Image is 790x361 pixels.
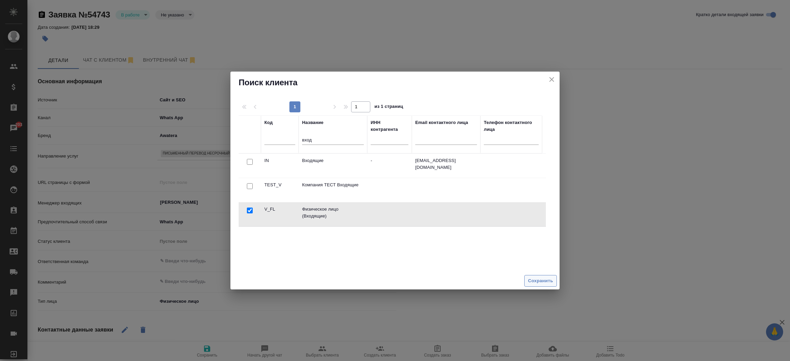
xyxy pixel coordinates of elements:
div: Email контактного лица [415,119,468,126]
div: ИНН контрагента [371,119,408,133]
p: Входящие [302,157,364,164]
div: Телефон контактного лица [484,119,539,133]
p: [EMAIL_ADDRESS][DOMAIN_NAME] [415,157,477,171]
h2: Поиск клиента [239,77,551,88]
p: Компания ТЕСТ Входящие [302,182,364,188]
p: Физическое лицо (Входящие) [302,206,364,220]
td: IN [261,154,299,178]
div: Название [302,119,323,126]
span: из 1 страниц [374,102,403,112]
td: V_FL [261,202,299,226]
div: Код [264,119,273,126]
span: Сохранить [528,277,553,285]
td: - [367,154,412,178]
td: TEST_V [261,178,299,202]
button: Сохранить [524,275,557,287]
button: close [547,74,557,85]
